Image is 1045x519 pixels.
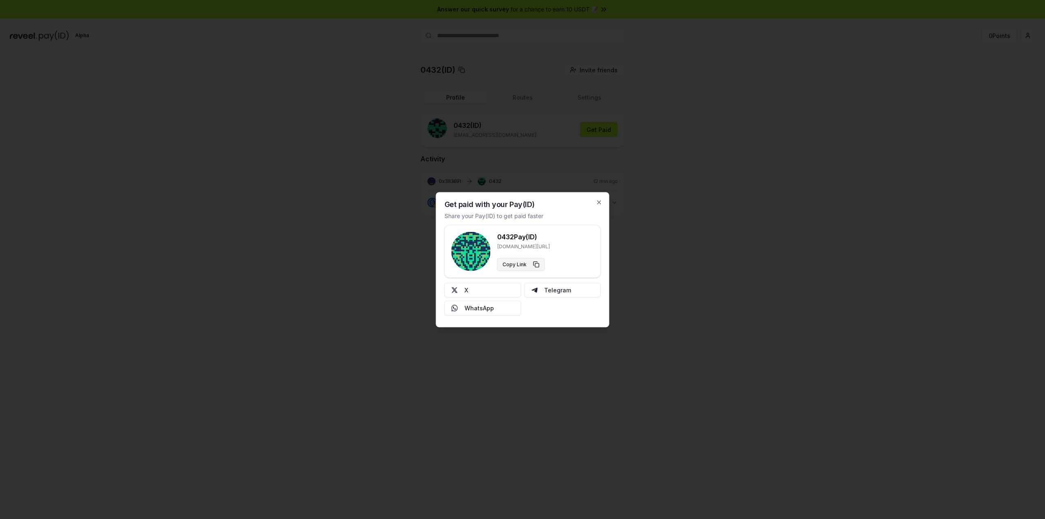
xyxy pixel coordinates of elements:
[451,287,458,293] img: X
[497,243,550,249] p: [DOMAIN_NAME][URL]
[531,287,538,293] img: Telegram
[497,232,550,241] h3: 0432 Pay(ID)
[445,301,521,315] button: WhatsApp
[445,211,543,220] p: Share your Pay(ID) to get paid faster
[524,283,601,297] button: Telegram
[445,283,521,297] button: X
[445,200,535,208] h2: Get paid with your Pay(ID)
[451,305,458,311] img: Whatsapp
[497,258,545,271] button: Copy Link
